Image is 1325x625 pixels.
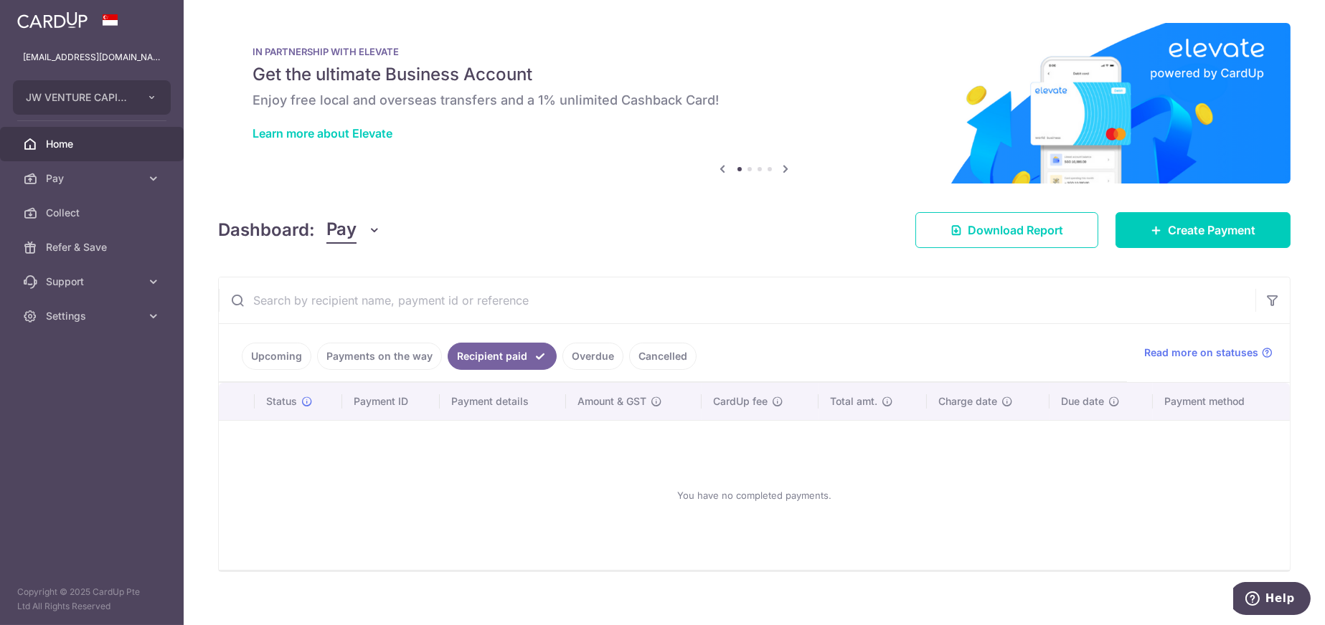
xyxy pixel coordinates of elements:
span: Total amt. [830,394,877,409]
span: Pay [326,216,357,244]
a: Create Payment [1116,212,1291,248]
span: Collect [46,206,141,220]
input: Search by recipient name, payment id or reference [219,277,1255,323]
span: Amount & GST [577,394,646,409]
a: Recipient paid [448,343,557,370]
p: IN PARTNERSHIP WITH ELEVATE [253,46,1256,57]
th: Payment ID [342,383,440,420]
a: Cancelled [629,343,697,370]
a: Overdue [562,343,623,370]
h6: Enjoy free local and overseas transfers and a 1% unlimited Cashback Card! [253,92,1256,109]
p: [EMAIL_ADDRESS][DOMAIN_NAME] [23,50,161,65]
a: Read more on statuses [1144,345,1273,360]
a: Download Report [915,212,1098,248]
span: Read more on statuses [1144,345,1258,360]
a: Learn more about Elevate [253,126,392,140]
span: JW VENTURE CAPITAL PTE. LTD. [26,90,132,105]
h4: Dashboard: [218,217,315,243]
button: Pay [326,216,382,244]
span: Download Report [968,221,1063,239]
img: Renovation banner [218,23,1291,183]
iframe: Opens a widget where you can find more information [1233,582,1311,618]
th: Payment details [440,383,566,420]
span: Refer & Save [46,240,141,254]
span: Pay [46,171,141,186]
span: Settings [46,309,141,323]
span: Charge date [938,394,997,409]
img: CardUp [17,11,88,29]
th: Payment method [1153,383,1290,420]
span: Status [266,394,297,409]
h5: Get the ultimate Business Account [253,63,1256,86]
a: Payments on the way [317,343,442,370]
span: Home [46,137,141,151]
span: CardUp fee [713,394,768,409]
span: Due date [1061,394,1104,409]
button: JW VENTURE CAPITAL PTE. LTD. [13,80,171,115]
span: Create Payment [1168,221,1255,239]
div: You have no completed payments. [236,432,1273,558]
span: Support [46,275,141,289]
a: Upcoming [242,343,311,370]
